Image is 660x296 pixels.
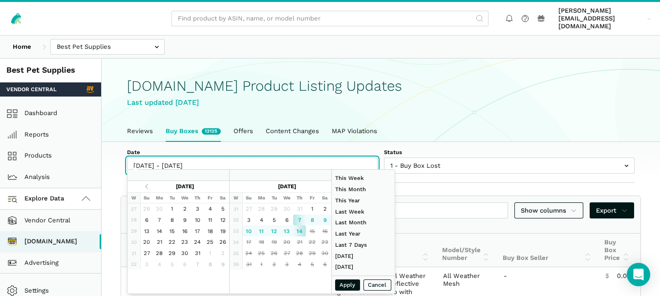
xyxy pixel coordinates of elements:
[178,192,191,203] th: We
[204,248,216,259] td: 1
[178,248,191,259] td: 30
[230,248,242,259] td: 35
[166,248,178,259] td: 29
[268,203,280,215] td: 29
[204,237,216,248] td: 25
[280,203,293,215] td: 30
[332,228,395,239] li: Last Year
[242,237,255,248] td: 17
[230,203,242,215] td: 31
[216,225,229,237] td: 19
[306,203,319,215] td: 1
[140,237,153,248] td: 20
[230,225,242,237] td: 33
[293,259,306,270] td: 4
[242,203,255,215] td: 27
[178,225,191,237] td: 16
[268,192,280,203] th: Tu
[6,39,38,55] a: Home
[255,215,268,226] td: 4
[255,192,268,203] th: Mo
[332,261,395,273] li: [DATE]
[332,206,395,217] li: Last Week
[216,192,229,203] th: Sa
[6,65,95,76] div: Best Pet Supplies
[127,148,378,156] label: Date
[140,192,153,203] th: Su
[127,97,635,108] div: Last updated [DATE]
[153,215,166,226] td: 7
[166,237,178,248] td: 22
[153,237,166,248] td: 21
[319,215,331,226] td: 9
[50,39,165,55] input: Best Pet Supplies
[128,203,140,215] td: 27
[204,192,216,203] th: Fr
[293,248,306,259] td: 28
[153,203,166,215] td: 30
[319,192,331,203] th: Sa
[230,192,242,203] th: W
[153,225,166,237] td: 14
[191,259,204,270] td: 7
[627,263,650,286] div: Open Intercom Messenger
[191,225,204,237] td: 17
[280,215,293,226] td: 6
[178,203,191,215] td: 2
[598,234,636,267] th: Buy Box Price: activate to sort column ascending
[191,215,204,226] td: 10
[171,11,489,27] input: Find product by ASIN, name, or model number
[153,192,166,203] th: Mo
[555,5,654,32] a: [PERSON_NAME][EMAIL_ADDRESS][DOMAIN_NAME]
[10,193,64,205] span: Explore Data
[280,237,293,248] td: 20
[166,225,178,237] td: 15
[204,203,216,215] td: 4
[255,259,268,270] td: 1
[178,237,191,248] td: 23
[178,259,191,270] td: 6
[216,237,229,248] td: 26
[280,192,293,203] th: We
[204,215,216,226] td: 11
[280,248,293,259] td: 27
[216,248,229,259] td: 2
[178,215,191,226] td: 9
[128,248,140,259] td: 31
[227,121,259,141] a: Offers
[558,7,644,31] span: [PERSON_NAME][EMAIL_ADDRESS][DOMAIN_NAME]
[280,225,293,237] td: 13
[128,225,140,237] td: 29
[319,237,331,248] td: 23
[230,259,242,270] td: 36
[363,279,392,291] button: Cancel
[335,279,361,291] button: Apply
[191,192,204,203] th: Th
[293,225,306,237] td: 14
[127,78,635,94] h1: [DOMAIN_NAME] Product Listing Updates
[605,272,609,280] span: $
[319,203,331,215] td: 2
[596,206,628,216] span: Export
[216,215,229,226] td: 12
[332,217,395,228] li: Last Month
[166,192,178,203] th: Tu
[319,259,331,270] td: 6
[617,272,631,280] span: 0.00
[306,225,319,237] td: 15
[268,215,280,226] td: 5
[166,203,178,215] td: 1
[521,206,577,216] span: Show columns
[306,248,319,259] td: 29
[332,173,395,184] li: This Week
[255,181,319,192] th: [DATE]
[306,237,319,248] td: 22
[306,192,319,203] th: Fr
[191,203,204,215] td: 3
[140,225,153,237] td: 13
[191,237,204,248] td: 24
[140,203,153,215] td: 29
[306,259,319,270] td: 5
[268,259,280,270] td: 2
[306,215,319,226] td: 8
